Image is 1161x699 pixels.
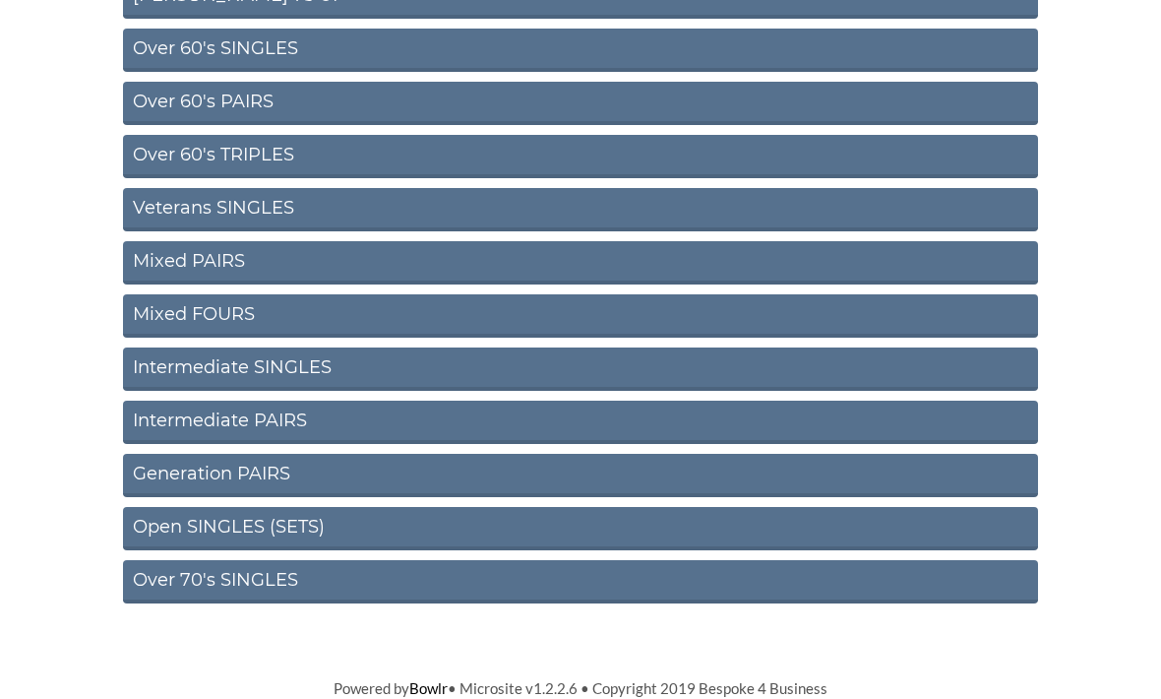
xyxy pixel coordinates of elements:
a: Over 60's SINGLES [123,30,1038,73]
a: Intermediate SINGLES [123,349,1038,392]
a: Over 60's TRIPLES [123,136,1038,179]
a: Veterans SINGLES [123,189,1038,232]
a: Mixed PAIRS [123,242,1038,286]
a: Generation PAIRS [123,455,1038,498]
a: Over 60's PAIRS [123,83,1038,126]
a: Over 70's SINGLES [123,561,1038,604]
a: Intermediate PAIRS [123,402,1038,445]
a: Mixed FOURS [123,295,1038,339]
a: Open SINGLES (SETS) [123,508,1038,551]
span: Powered by • Microsite v1.2.2.6 • Copyright 2019 Bespoke 4 Business [334,680,827,698]
a: Bowlr [409,680,448,698]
